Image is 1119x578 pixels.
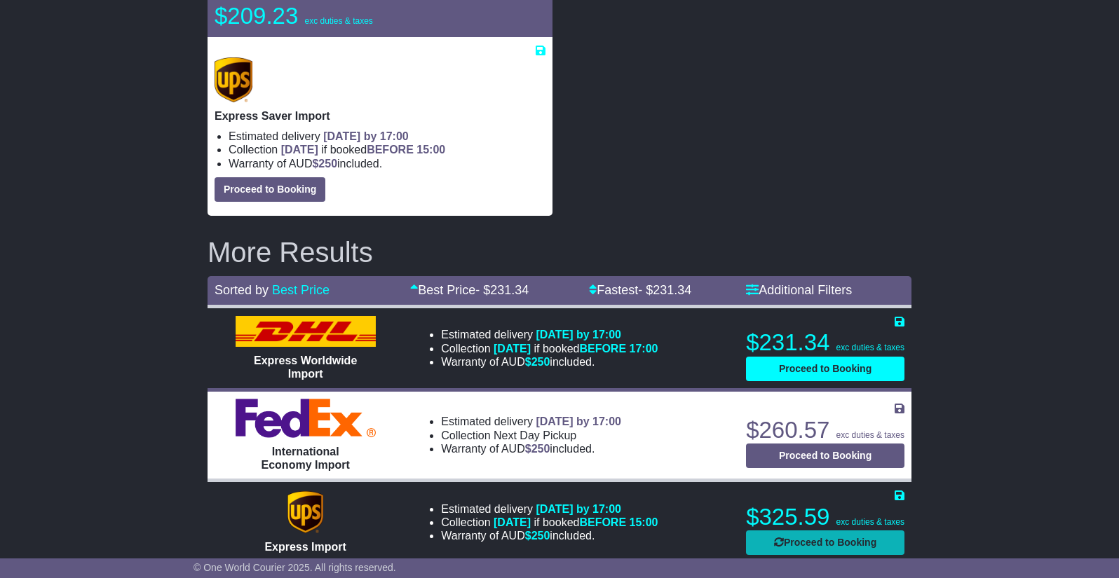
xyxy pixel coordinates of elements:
[410,283,529,297] a: Best Price- $231.34
[441,529,658,542] li: Warranty of AUD included.
[746,443,904,468] button: Proceed to Booking
[281,144,445,156] span: if booked
[441,502,658,516] li: Estimated delivery
[312,158,337,170] span: $
[229,130,545,143] li: Estimated delivery
[264,541,346,553] span: Express Import
[525,443,550,455] span: $
[441,342,658,355] li: Collection
[746,329,904,357] p: $231.34
[494,343,531,355] span: [DATE]
[746,416,904,444] p: $260.57
[630,516,658,528] span: 15:00
[630,343,658,355] span: 17:00
[215,177,325,202] button: Proceed to Booking
[304,16,372,26] span: exc duties & taxes
[536,329,621,340] span: [DATE] by 17:00
[475,283,529,297] span: - $
[194,562,396,573] span: © One World Courier 2025. All rights reserved.
[215,283,269,297] span: Sorted by
[318,158,337,170] span: 250
[323,130,409,142] span: [DATE] by 17:00
[441,429,621,442] li: Collection
[416,144,445,156] span: 15:00
[441,516,658,529] li: Collection
[287,491,323,533] img: UPS (new): Express Import
[441,355,658,369] li: Warranty of AUD included.
[490,283,529,297] span: 231.34
[236,399,376,438] img: FedEx Express: International Economy Import
[525,530,550,542] span: $
[441,328,658,341] li: Estimated delivery
[215,57,252,102] img: UPS (new): Express Saver Import
[653,283,691,297] span: 231.34
[525,356,550,368] span: $
[746,530,904,555] button: Proceed to Booking
[229,157,545,170] li: Warranty of AUD included.
[281,144,318,156] span: [DATE]
[589,283,691,297] a: Fastest- $231.34
[494,429,576,441] span: Next Day Pickup
[638,283,691,297] span: - $
[229,143,545,156] li: Collection
[262,446,350,471] span: International Economy Import
[536,503,621,515] span: [DATE] by 17:00
[579,343,626,355] span: BEFORE
[494,516,531,528] span: [DATE]
[746,503,904,531] p: $325.59
[746,357,904,381] button: Proceed to Booking
[494,516,658,528] span: if booked
[836,517,904,527] span: exc duties & taxes
[746,283,852,297] a: Additional Filters
[208,237,911,268] h2: More Results
[536,415,621,427] span: [DATE] by 17:00
[215,2,390,30] p: $209.23
[272,283,330,297] a: Best Price
[441,415,621,428] li: Estimated delivery
[494,343,658,355] span: if booked
[531,356,550,368] span: 250
[236,316,376,347] img: DHL: Express Worldwide Import
[579,516,626,528] span: BEFORE
[531,530,550,542] span: 250
[215,109,545,123] p: Express Saver Import
[367,144,414,156] span: BEFORE
[254,355,357,380] span: Express Worldwide Import
[836,430,904,440] span: exc duties & taxes
[531,443,550,455] span: 250
[836,343,904,352] span: exc duties & taxes
[441,442,621,455] li: Warranty of AUD included.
